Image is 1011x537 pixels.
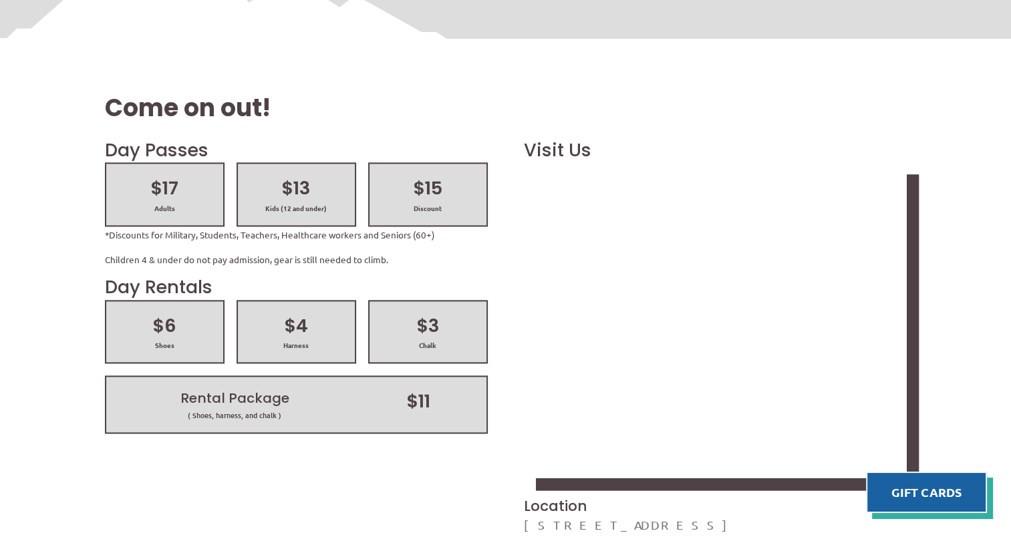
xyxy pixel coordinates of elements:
h2: $3 [382,313,474,339]
span: Kids (12 and under) [250,204,343,213]
h2: Day Rentals [105,275,488,300]
h2: $11 [364,389,474,414]
h2: Visit Us [524,138,907,163]
p: Children 4 & under do not pay admission, gear is still needed to climb. [105,253,488,266]
h2: $15 [382,176,474,201]
h2: Day Passes [105,138,488,163]
h3: Location [524,496,907,516]
h2: $13 [250,176,343,201]
span: Shoes [118,341,211,350]
h1: Come on out! [105,92,907,125]
span: ( Shoes, harness, and chalk ) [118,410,351,420]
h2: $17 [118,176,211,201]
h2: Rental Package [118,389,351,407]
span: Discount [382,204,474,213]
h2: $4 [250,313,343,339]
span: Harness [250,341,343,350]
span: Chalk [382,341,474,350]
span: Adults [118,204,211,213]
h2: $6 [118,313,211,339]
p: *Discounts for Military, Students, Teachers, Healthcare workers and Seniors (60+) [105,228,488,241]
